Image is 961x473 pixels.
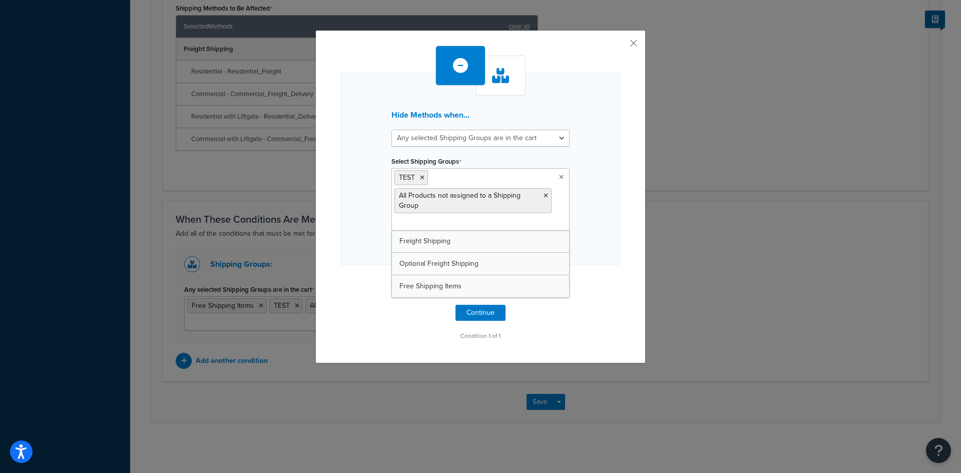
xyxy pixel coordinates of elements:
a: Optional Freight Shipping [392,253,569,275]
span: Optional Freight Shipping [399,258,478,269]
label: Select Shipping Groups [391,158,461,166]
button: Continue [455,305,506,321]
h3: Hide Methods when... [391,111,570,120]
span: Free Shipping Items [399,281,461,291]
span: Freight Shipping [399,236,450,246]
button: Select Shipping Groups to prevent this rule from applying [388,277,573,292]
a: Free Shipping Items [392,275,569,297]
p: Condition 1 of 1 [341,329,620,343]
span: TEST [399,172,415,183]
a: Freight Shipping [392,230,569,252]
span: All Products not assigned to a Shipping Group [399,190,521,211]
